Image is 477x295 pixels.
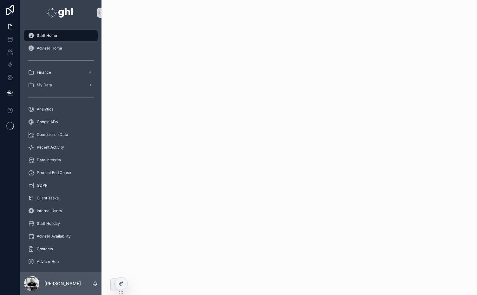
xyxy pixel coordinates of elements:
a: Client Tasks [24,192,98,204]
span: Product End Chase [37,170,71,175]
span: Adviser Home [37,46,62,51]
a: Comparison Data [24,129,98,140]
a: Data Integrity [24,154,98,166]
a: Adviser Hub [24,256,98,267]
a: My Data [24,79,98,91]
span: GDPR [37,183,48,188]
a: Staff Holiday [24,218,98,229]
a: Staff Home [24,30,98,41]
a: Finance [24,67,98,78]
img: App logo [47,8,75,18]
span: Google ADs [37,119,58,124]
span: Staff Holiday [37,221,60,226]
a: Internal Users [24,205,98,217]
span: Meet The Team [37,272,65,277]
span: Adviser Hub [37,259,59,264]
span: Recent Activity [37,145,64,150]
a: Adviser Availability [24,231,98,242]
a: Recent Activity [24,142,98,153]
a: GDPR [24,180,98,191]
span: Comparison Data [37,132,68,137]
span: My Data [37,83,52,88]
span: Adviser Availability [37,234,71,239]
div: scrollable content [20,25,101,272]
a: Google ADs [24,116,98,128]
span: Data Integrity [37,158,61,163]
a: Analytics [24,104,98,115]
a: Product End Chase [24,167,98,178]
span: Staff Home [37,33,57,38]
a: Contacts [24,243,98,255]
a: Meet The Team [24,269,98,280]
span: Client Tasks [37,196,59,201]
span: Contacts [37,246,53,251]
p: [PERSON_NAME] [44,280,81,287]
span: Analytics [37,107,53,112]
span: Internal Users [37,208,62,213]
a: Adviser Home [24,43,98,54]
span: Finance [37,70,51,75]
